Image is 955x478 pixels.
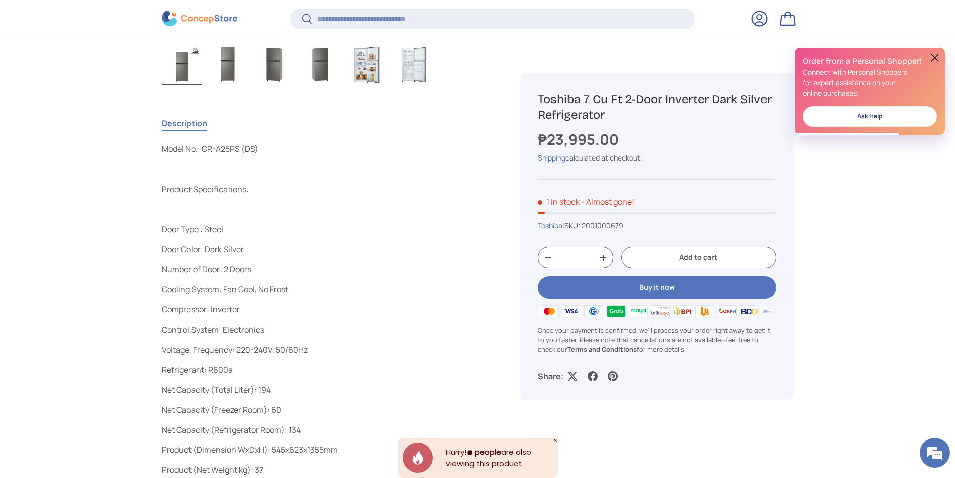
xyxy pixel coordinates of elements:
img: bdo [738,304,760,320]
strong: ₱23,995.00 [538,129,621,149]
img: Toshiba 7 Cu Ft 2-Door Inverter Dark Silver Refrigerator [209,45,248,85]
div: calculated at checkout. [538,153,776,164]
p: Product (Dimension WxDxH): 545x623x1355mm [162,444,473,456]
p: Once your payment is confirmed, we'll process your order right away to get it to you faster. Plea... [538,326,776,355]
img: gcash [583,304,605,320]
img: Toshiba 7 Cu Ft 2-Door Inverter Dark Silver Refrigerator [255,45,294,85]
img: master [538,304,560,320]
p: Net Capacity (Freezer Room): 60 [162,404,473,416]
p: Control System: Electronics [162,324,473,336]
img: Toshiba 7 Cu Ft 2-Door Inverter Dark Silver Refrigerator [393,45,432,85]
img: metrobank [760,304,783,320]
p: Refrigerant: R600a [162,364,473,376]
p: Net Capacity (Total Liter): 194 [162,384,473,396]
a: Terms and Conditions [567,345,637,354]
button: Add to cart [621,247,776,269]
img: Toshiba 7 Cu Ft 2-Door Inverter Dark Silver Refrigerator [347,45,386,85]
p: Number of Door: 2 Doors [162,263,473,275]
img: bpi [672,304,694,320]
img: ConcepStore [162,11,237,27]
img: Toshiba 7 Cu Ft 2-Door Inverter Dark Silver Refrigerator [162,45,202,85]
span: 1 in stock [538,197,580,208]
p: - Almost gone! [581,197,634,208]
span: SKU: [564,221,580,231]
a: Toshiba [538,221,562,231]
h2: Order from a Personal Shopper! [803,56,937,67]
span: | [562,221,623,231]
h1: Toshiba 7 Cu Ft 2-Door Inverter Dark Silver Refrigerator [538,92,776,123]
a: Shipping [538,153,565,163]
div: Close [553,438,558,443]
p: Voltage, Frequency: 220-240V, 50/60Hz [162,344,473,356]
button: Description [162,112,207,135]
span: 2001000679 [582,221,623,231]
img: qrph [716,304,738,320]
p: Door Color: Dark Silver [162,243,473,255]
img: visa [560,304,583,320]
img: ubp [694,304,716,320]
p: Net Capacity (Refrigerator Room): 134 [162,424,473,436]
img: grabpay [605,304,627,320]
p: Share: [538,371,563,383]
img: billease [649,304,671,320]
a: Ask Help [803,106,937,127]
p: Product Specifications: [162,183,473,195]
img: maya [627,304,649,320]
p: Door Type : Steel [162,223,473,235]
button: Buy it now [538,277,776,299]
p: Cooling System: Fan Cool, No Frost [162,283,473,295]
p: Product (Net Weight kg): 37 [162,464,473,476]
img: Toshiba 7 Cu Ft 2-Door Inverter Dark Silver Refrigerator [301,45,340,85]
p: Compressor: Inverter [162,303,473,315]
p: Model No.: GR-A25PS (DS) [162,143,473,155]
p: Connect with Personal Shoppers for expert assistance on your online purchases. [803,67,937,98]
